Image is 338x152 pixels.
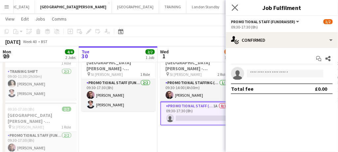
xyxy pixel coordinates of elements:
span: 1/2 [224,49,234,54]
a: Edit [18,15,31,23]
h3: [GEOGRAPHIC_DATA][PERSON_NAME] - Fundraising [3,112,77,124]
app-card-role: Promotional Staff (Fundraiser)1A0/109:30-17:30 (8h) [160,102,234,126]
button: Experiences by Wembley [225,0,277,13]
span: 1 Role [62,125,71,129]
span: 2/2 [62,107,71,112]
span: View [5,16,15,22]
span: Promotional Staff (Fundraiser) [231,19,295,24]
span: 2/2 [146,49,155,54]
div: 09:30-17:30 (8h) [231,25,333,29]
app-job-card: 09:00-11:30 (2h30m)2/2Training Shift1 RoleTraining shift2/209:00-11:30 (2h30m)[PERSON_NAME][PERSO... [3,45,77,100]
span: 4/4 [65,49,74,54]
span: 30 [81,52,89,60]
span: 09:30-17:30 (8h) [8,107,35,112]
span: St [PERSON_NAME] [170,72,202,77]
a: Comms [49,15,69,23]
app-job-card: Updated09:30-17:30 (8h)1/2[GEOGRAPHIC_DATA][PERSON_NAME] - Fundraising St [PERSON_NAME]2 RolesPro... [160,45,234,126]
button: [GEOGRAPHIC_DATA][PERSON_NAME] [35,0,112,13]
span: 1 Role [62,61,71,66]
span: Week 40 [22,39,38,44]
app-card-role: Promotional Staffing (Promotional Staff)1/109:30-14:00 (4h30m)[PERSON_NAME] [160,79,234,102]
span: 1 Role [141,72,150,77]
div: 2 Jobs [65,55,76,60]
span: Edit [21,16,29,22]
span: St [PERSON_NAME] [91,72,123,77]
a: View [3,15,17,23]
button: [GEOGRAPHIC_DATA] [112,0,159,13]
span: Comms [52,16,67,22]
span: 29 [2,52,11,60]
span: 2 Roles [218,72,229,77]
h3: [GEOGRAPHIC_DATA][PERSON_NAME] - Fundraising [160,60,234,72]
a: Jobs [33,15,48,23]
button: London Standby [186,0,225,13]
span: Jobs [35,16,45,22]
div: 1 Job [146,55,154,60]
app-card-role: Promotional Staff (Fundraiser)2/209:30-17:30 (8h)[PERSON_NAME][PERSON_NAME] [82,79,155,111]
h3: [GEOGRAPHIC_DATA][PERSON_NAME] - Fundraising [82,60,155,72]
div: Confirmed [226,32,338,48]
span: Wed [160,49,169,55]
app-card-role: Training shift2/209:00-11:30 (2h30m)[PERSON_NAME][PERSON_NAME] [3,68,77,100]
div: BST [41,39,48,44]
div: [DATE] [5,38,20,45]
button: Promotional Staff (Fundraiser) [231,19,300,24]
div: £0.00 [315,85,327,92]
button: TRAINING [159,0,186,13]
span: 1 [159,52,169,60]
span: St [PERSON_NAME] [12,125,44,129]
div: Total fee [231,85,253,92]
app-job-card: In progress09:30-17:30 (8h)2/2[GEOGRAPHIC_DATA][PERSON_NAME] - Fundraising St [PERSON_NAME]1 Role... [82,45,155,111]
span: 1/2 [323,19,333,24]
h3: Job Fulfilment [226,3,338,12]
div: 1 Job [225,55,233,60]
span: Mon [3,49,11,55]
span: Tue [82,49,89,55]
